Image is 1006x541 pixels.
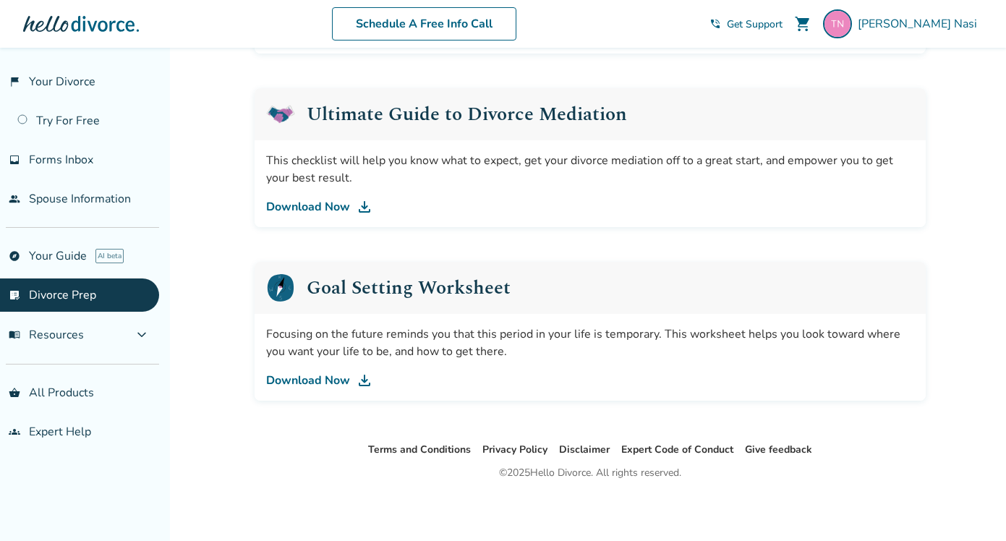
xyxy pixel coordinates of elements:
[9,76,20,88] span: flag_2
[266,152,914,187] div: This checklist will help you know what to expect, get your divorce mediation off to a great start...
[9,250,20,262] span: explore
[727,17,783,31] span: Get Support
[307,278,511,297] h2: Goal Setting Worksheet
[482,443,547,456] a: Privacy Policy
[709,17,783,31] a: phone_in_talkGet Support
[356,198,373,216] img: DL
[794,15,811,33] span: shopping_cart
[29,152,93,168] span: Forms Inbox
[9,426,20,438] span: groups
[9,154,20,166] span: inbox
[266,100,295,129] img: Ultimate Guide to Divorce Mediation
[332,7,516,41] a: Schedule A Free Info Call
[709,18,721,30] span: phone_in_talk
[9,289,20,301] span: list_alt_check
[356,372,373,389] img: DL
[266,273,295,302] img: Goal Setting Worksheet
[266,325,914,360] div: Focusing on the future reminds you that this period in your life is temporary. This worksheet hel...
[133,326,150,344] span: expand_more
[858,16,983,32] span: [PERSON_NAME] Nasi
[368,443,471,456] a: Terms and Conditions
[9,387,20,399] span: shopping_basket
[621,443,733,456] a: Expert Code of Conduct
[266,198,914,216] a: Download Now
[9,327,84,343] span: Resources
[266,372,914,389] a: Download Now
[307,105,627,124] h2: Ultimate Guide to Divorce Mediation
[934,472,1006,541] iframe: Chat Widget
[823,9,852,38] img: theresanasi@gmail.com
[499,464,681,482] div: © 2025 Hello Divorce. All rights reserved.
[9,193,20,205] span: people
[9,329,20,341] span: menu_book
[559,441,610,459] li: Disclaimer
[745,441,812,459] li: Give feedback
[95,249,124,263] span: AI beta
